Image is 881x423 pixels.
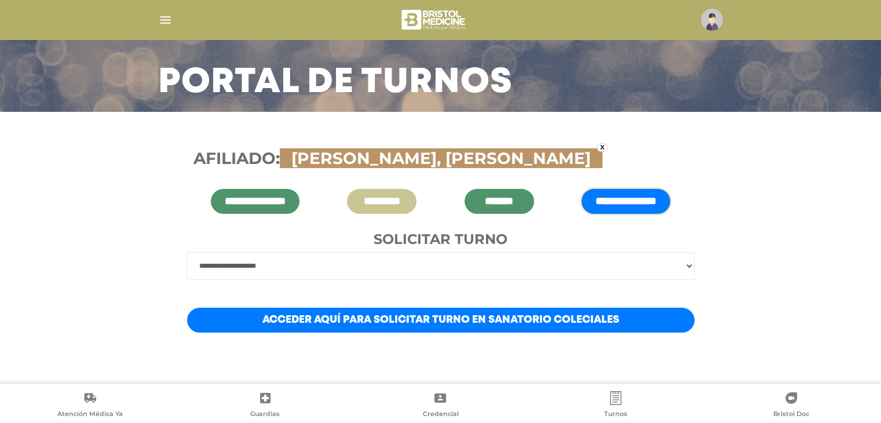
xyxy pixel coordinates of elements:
a: Atención Médica Ya [2,391,178,421]
img: Cober_menu-lines-white.svg [158,13,173,27]
span: Bristol Doc [773,410,809,420]
a: Acceder aquí para solicitar turno en Sanatorio Coleciales [187,308,694,333]
span: Credencial [422,410,458,420]
span: Turnos [604,410,627,420]
img: profile-placeholder.svg [701,9,723,31]
h4: Solicitar turno [187,231,694,248]
h3: Portal de turnos [158,68,513,98]
span: [PERSON_NAME], [PERSON_NAME] [286,148,597,168]
span: Guardias [250,410,280,420]
span: Atención Médica Ya [57,410,123,420]
img: bristol-medicine-blanco.png [400,6,469,34]
a: Turnos [528,391,704,421]
a: Bristol Doc [703,391,879,421]
a: x [597,143,608,152]
a: Guardias [178,391,353,421]
h3: Afiliado: [193,149,688,169]
a: Credencial [353,391,528,421]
